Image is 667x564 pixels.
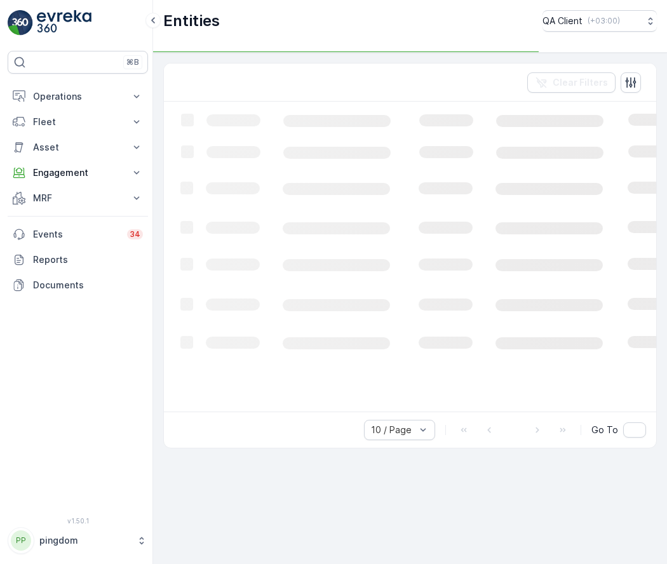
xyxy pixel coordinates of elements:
img: logo_light-DOdMpM7g.png [37,10,91,36]
p: Reports [33,253,143,266]
p: Operations [33,90,123,103]
a: Events34 [8,222,148,247]
button: Engagement [8,160,148,185]
p: ⌘B [126,57,139,67]
a: Documents [8,272,148,298]
p: Events [33,228,119,241]
button: QA Client(+03:00) [542,10,657,32]
p: Asset [33,141,123,154]
span: Go To [591,424,618,436]
p: MRF [33,192,123,205]
button: MRF [8,185,148,211]
span: v 1.50.1 [8,517,148,525]
p: Documents [33,279,143,292]
p: QA Client [542,15,583,27]
button: Operations [8,84,148,109]
button: PPpingdom [8,527,148,554]
p: 34 [130,229,140,239]
button: Asset [8,135,148,160]
p: Fleet [33,116,123,128]
button: Clear Filters [527,72,616,93]
a: Reports [8,247,148,272]
p: Engagement [33,166,123,179]
p: pingdom [39,534,130,547]
p: Clear Filters [553,76,608,89]
div: PP [11,530,31,551]
button: Fleet [8,109,148,135]
img: logo [8,10,33,36]
p: Entities [163,11,220,31]
p: ( +03:00 ) [588,16,620,26]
